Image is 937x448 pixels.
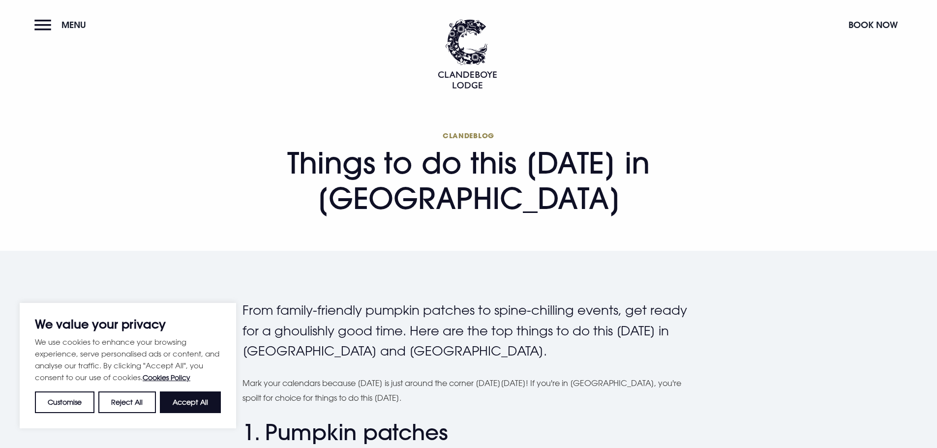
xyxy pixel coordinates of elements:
[35,318,221,330] p: We value your privacy
[242,419,695,446] h2: 1. Pumpkin patches
[34,14,91,35] button: Menu
[242,376,695,406] p: Mark your calendars because [DATE] is just around the corner [DATE][DATE]! If you're in [GEOGRAPH...
[20,303,236,428] div: We value your privacy
[35,336,221,384] p: We use cookies to enhance your browsing experience, serve personalised ads or content, and analys...
[242,131,695,140] span: Clandeblog
[61,19,86,30] span: Menu
[35,391,94,413] button: Customise
[242,300,695,361] p: From family-friendly pumpkin patches to spine-chilling events, get ready for a ghoulishly good ti...
[844,14,903,35] button: Book Now
[438,19,497,89] img: Clandeboye Lodge
[143,373,190,382] a: Cookies Policy
[98,391,155,413] button: Reject All
[242,131,695,216] h1: Things to do this [DATE] in [GEOGRAPHIC_DATA]
[160,391,221,413] button: Accept All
